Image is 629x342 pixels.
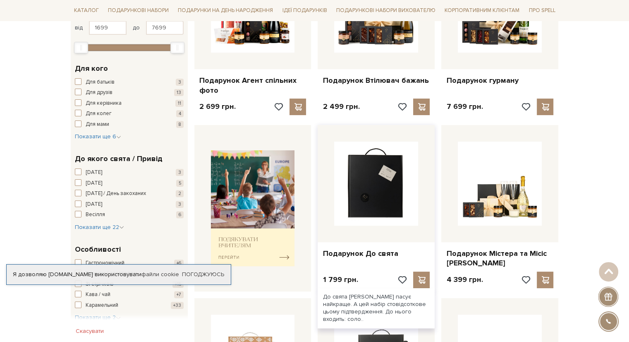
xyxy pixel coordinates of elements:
[75,99,184,108] button: Для керівника 11
[75,190,184,198] button: [DATE] / День закоханих 2
[86,259,124,267] span: Гастрономічний
[86,169,102,177] span: [DATE]
[323,275,358,284] p: 1 799 грн.
[75,24,83,31] span: від
[75,211,184,219] button: Весілля 6
[75,301,184,310] button: Карамельний +33
[334,142,418,226] img: Подарунок До свята
[86,89,112,97] span: Для друзів
[175,100,184,107] span: 11
[86,78,115,87] span: Для батьків
[86,179,102,188] span: [DATE]
[75,200,184,209] button: [DATE] 3
[86,211,105,219] span: Весілля
[211,150,295,267] img: banner
[75,259,184,267] button: Гастрономічний +6
[86,99,122,108] span: Для керівника
[75,314,121,321] span: Показати ще 2
[86,190,146,198] span: [DATE] / День закоханих
[446,275,483,284] p: 4 399 грн.
[74,42,88,53] div: Min
[446,249,553,268] a: Подарунок Містера та Місіс [PERSON_NAME]
[105,4,172,17] a: Подарункові набори
[75,133,121,140] span: Показати ще 6
[446,76,553,85] a: Подарунок гурману
[71,325,109,338] button: Скасувати
[71,4,102,17] a: Каталог
[333,3,439,17] a: Подарункові набори вихователю
[133,24,140,31] span: до
[75,110,184,118] button: Для колег 4
[89,21,127,35] input: Ціна
[75,244,121,255] span: Особливості
[323,76,430,85] a: Подарунок Втілювач бажань
[176,190,184,197] span: 2
[75,223,124,231] button: Показати ще 22
[75,120,184,129] button: Для мами 8
[75,169,184,177] button: [DATE] 3
[176,79,184,86] span: 3
[176,110,184,117] span: 4
[75,291,184,299] button: Кава / чай +7
[86,200,102,209] span: [DATE]
[75,63,108,74] span: Для кого
[318,288,435,328] div: До свята [PERSON_NAME] пасує найкраще. А цей набір стовідсоткове цьому підтвердження. До нього вх...
[75,179,184,188] button: [DATE] 5
[175,4,276,17] a: Подарунки на День народження
[176,180,184,187] span: 5
[75,132,121,141] button: Показати ще 6
[279,4,330,17] a: Ідеї подарунків
[174,291,184,298] span: +7
[176,169,184,176] span: 3
[176,121,184,128] span: 8
[146,21,184,35] input: Ціна
[174,89,184,96] span: 13
[7,271,231,278] div: Я дозволяю [DOMAIN_NAME] використовувати
[75,313,121,322] button: Показати ще 2
[446,102,483,111] p: 7 699 грн.
[176,201,184,208] span: 3
[525,4,558,17] a: Про Spell
[323,102,359,111] p: 2 499 грн.
[141,271,179,278] a: файли cookie
[176,211,184,218] span: 6
[75,78,184,87] button: Для батьків 3
[75,89,184,97] button: Для друзів 13
[86,301,118,310] span: Карамельний
[171,302,184,309] span: +33
[86,120,109,129] span: Для мами
[441,3,523,17] a: Корпоративним клієнтам
[170,42,184,53] div: Max
[75,153,163,164] span: До якого свята / Привід
[86,291,110,299] span: Кава / чай
[199,102,236,111] p: 2 699 грн.
[172,281,184,288] span: +15
[86,110,112,118] span: Для колег
[323,249,430,258] a: Подарунок До свята
[75,224,124,231] span: Показати ще 22
[174,260,184,267] span: +6
[199,76,306,95] a: Подарунок Агент спільних фото
[182,271,224,278] a: Погоджуюсь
